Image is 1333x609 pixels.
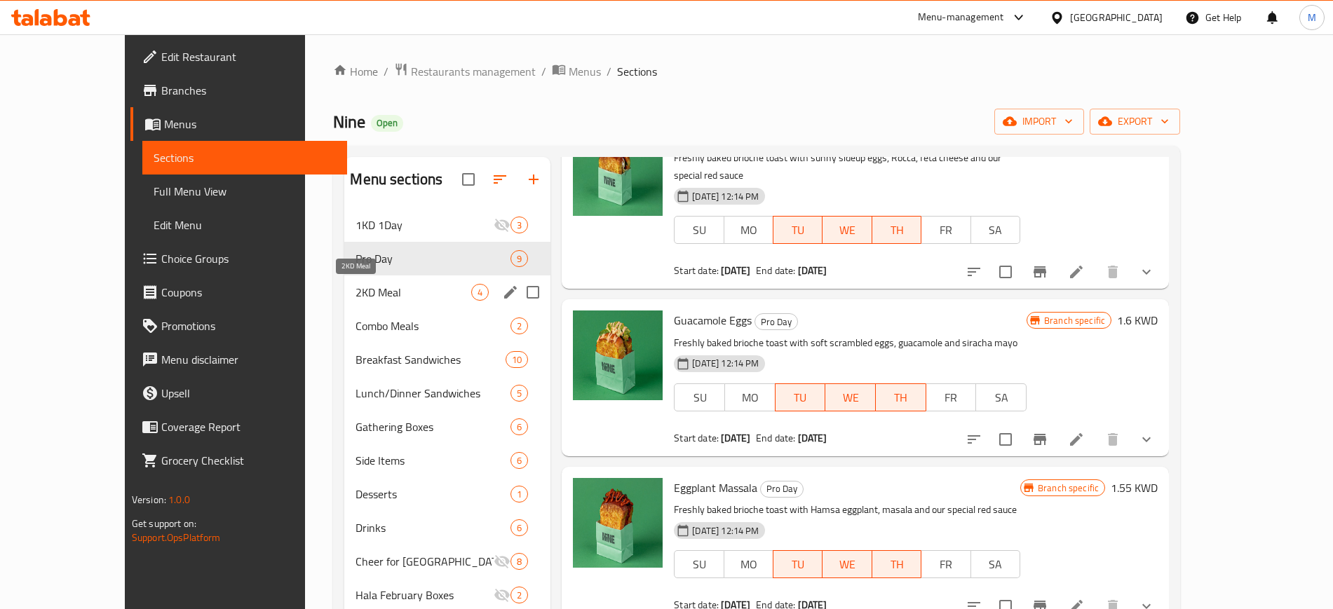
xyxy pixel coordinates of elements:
div: Cheer for Kuwait [356,553,494,570]
span: TH [881,388,921,408]
p: Freshly baked brioche toast with soft scrambled eggs, guacamole and siracha mayo [674,334,1027,352]
span: SA [982,388,1021,408]
button: delete [1096,423,1130,456]
div: Menu-management [918,9,1004,26]
a: Choice Groups [130,242,347,275]
a: Support.OpsPlatform [132,528,221,547]
button: Branch-specific-item [1023,423,1057,456]
div: items [510,587,528,603]
nav: breadcrumb [333,62,1180,81]
a: Coverage Report [130,410,347,444]
span: Start date: [674,261,719,280]
img: Shakshouka [573,126,663,216]
div: Gathering Boxes [356,418,510,435]
div: Pro Day9 [344,242,550,275]
button: SU [674,216,724,244]
span: Branches [161,82,336,99]
span: Menu disclaimer [161,351,336,368]
span: export [1101,113,1169,130]
span: 6 [511,420,527,434]
span: Edit Menu [154,217,336,233]
span: Cheer for [GEOGRAPHIC_DATA] [356,553,494,570]
span: 1 [511,488,527,501]
div: items [510,385,528,402]
b: [DATE] [798,429,827,447]
div: items [471,284,489,301]
button: SU [674,383,725,411]
button: MO [724,383,776,411]
div: Desserts1 [344,477,550,511]
span: FR [927,554,965,575]
button: FR [921,550,970,578]
button: WE [825,383,876,411]
a: Branches [130,74,347,107]
span: SU [680,554,718,575]
span: Lunch/Dinner Sandwiches [356,385,510,402]
button: Add section [517,163,550,196]
div: items [506,351,528,368]
span: TH [878,554,916,575]
div: items [510,250,528,267]
a: Edit Restaurant [130,40,347,74]
span: 2 [511,589,527,602]
img: Eggplant Massala [573,478,663,568]
b: [DATE] [721,429,750,447]
span: Pro Day [755,314,797,330]
span: TU [779,220,817,240]
span: Combo Meals [356,317,510,334]
a: Sections [142,141,347,175]
button: import [994,109,1084,135]
span: MO [730,220,768,240]
span: WE [828,554,866,575]
span: 6 [511,521,527,535]
span: 4 [472,286,488,299]
a: Upsell [130,376,347,410]
span: WE [828,220,866,240]
span: Menus [164,116,336,132]
span: Hala February Boxes [356,587,494,603]
button: show more [1130,255,1163,289]
button: Branch-specific-item [1023,255,1057,289]
button: MO [724,550,773,578]
span: Select to update [991,425,1020,454]
span: Breakfast Sandwiches [356,351,506,368]
span: [DATE] 12:14 PM [686,357,764,370]
a: Home [333,63,378,80]
span: Restaurants management [411,63,536,80]
span: Branch specific [1038,314,1111,327]
span: Pro Day [761,481,803,497]
li: / [607,63,611,80]
span: 3 [511,219,527,232]
span: FR [932,388,971,408]
button: MO [724,216,773,244]
span: 2KD Meal [356,284,471,301]
button: delete [1096,255,1130,289]
a: Grocery Checklist [130,444,347,477]
span: 1KD 1Day [356,217,494,233]
span: Edit Restaurant [161,48,336,65]
div: items [510,519,528,536]
li: / [384,63,388,80]
a: Edit Menu [142,208,347,242]
span: 10 [506,353,527,367]
div: items [510,317,528,334]
button: FR [921,216,970,244]
a: Menus [552,62,601,81]
button: WE [823,550,872,578]
button: TH [872,216,921,244]
span: Branch specific [1032,481,1104,495]
svg: Show Choices [1138,431,1155,448]
span: M [1308,10,1316,25]
span: Guacamole Eggs [674,310,752,331]
button: SU [674,550,724,578]
div: Pro Day [755,313,798,330]
img: Guacamole Eggs [573,310,663,400]
b: [DATE] [798,261,827,280]
span: Menus [569,63,601,80]
a: Edit menu item [1068,264,1085,280]
span: Sort sections [483,163,517,196]
p: Freshly baked brioche toast with sunny sideup eggs, Rocca, feta cheese and our special red sauce [674,149,1020,184]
